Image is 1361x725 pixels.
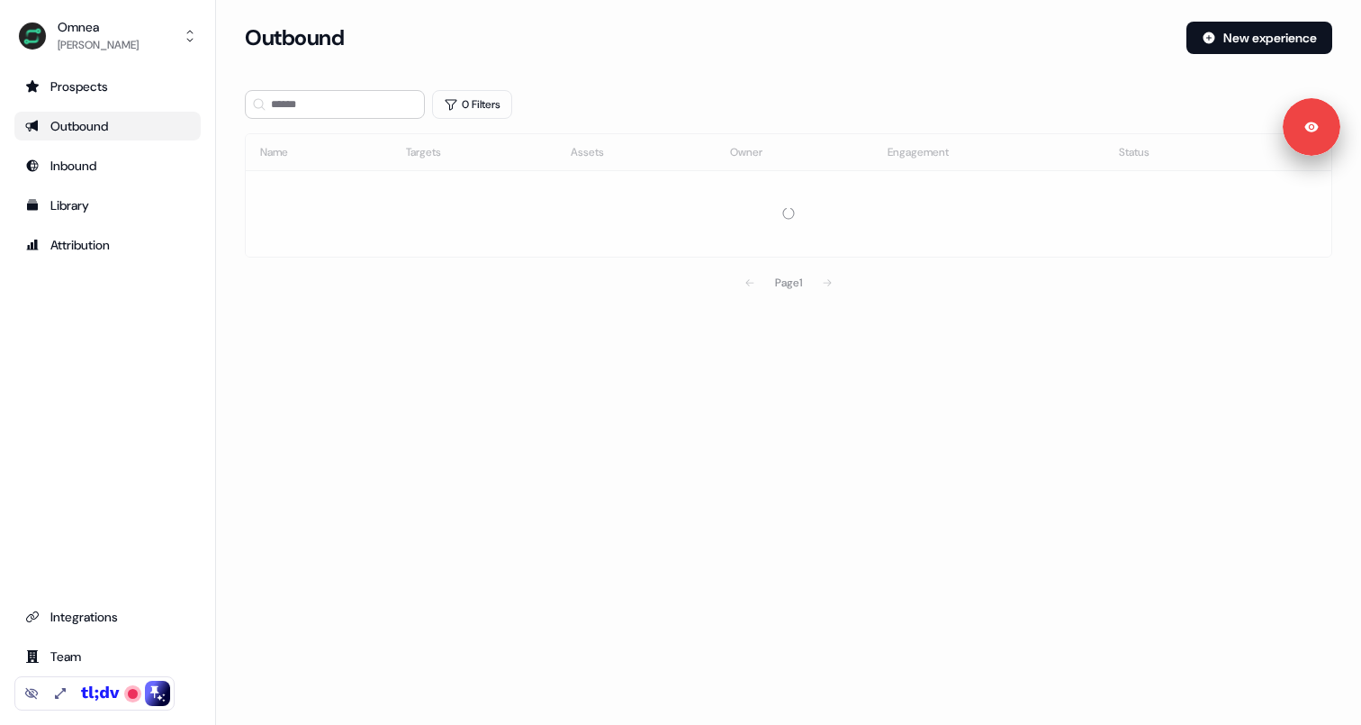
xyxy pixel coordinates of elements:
div: Omnea [58,18,139,36]
div: Inbound [25,157,190,175]
div: Library [25,196,190,214]
button: Omnea[PERSON_NAME] [14,14,201,58]
div: [PERSON_NAME] [58,36,139,54]
a: Go to templates [14,191,201,220]
div: Prospects [25,77,190,95]
a: Go to outbound experience [14,112,201,140]
div: Outbound [25,117,190,135]
a: Go to integrations [14,603,201,631]
button: New experience [1186,22,1332,54]
div: Attribution [25,236,190,254]
button: 0 Filters [432,90,512,119]
a: Go to attribution [14,231,201,259]
a: Go to prospects [14,72,201,101]
a: Go to Inbound [14,151,201,180]
a: Go to team [14,642,201,671]
div: Team [25,648,190,666]
h3: Outbound [245,24,344,51]
div: Integrations [25,608,190,626]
